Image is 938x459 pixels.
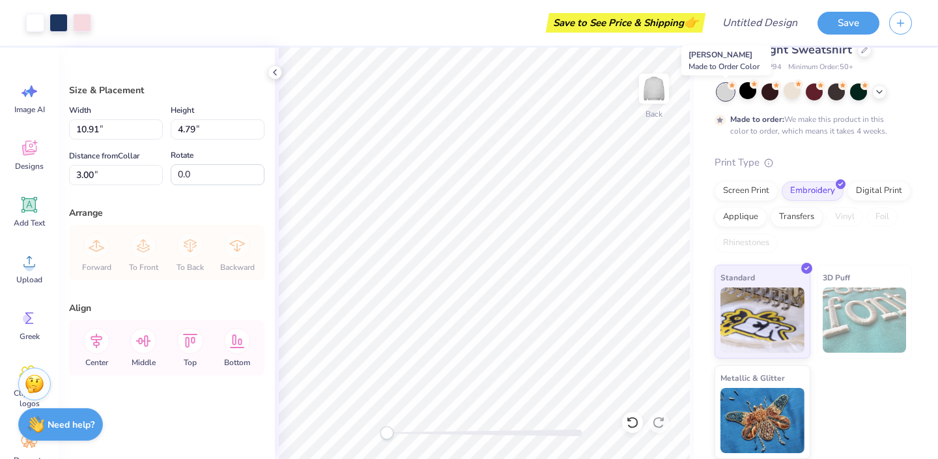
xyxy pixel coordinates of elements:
label: Height [171,102,194,118]
div: Embroidery [782,181,844,201]
span: Designs [15,161,44,171]
div: Accessibility label [380,426,393,439]
div: We make this product in this color to order, which means it takes 4 weeks. [730,113,890,137]
span: Standard [720,271,755,284]
img: Metallic & Glitter [720,388,804,453]
div: [PERSON_NAME] [681,46,771,76]
div: Digital Print [847,181,911,201]
div: Rhinestones [715,233,778,253]
div: Applique [715,207,767,227]
span: Metallic & Glitter [720,371,785,385]
span: Bottom [224,357,250,368]
input: Untitled Design [712,10,808,36]
span: Greek [20,331,40,342]
span: Middle [132,357,156,368]
span: Made to Order Color [689,61,760,72]
span: Clipart & logos [8,388,51,409]
img: 3D Puff [823,288,907,353]
span: Minimum Order: 50 + [788,62,853,73]
span: 👉 [684,14,698,30]
label: Rotate [171,147,193,163]
div: Size & Placement [69,83,264,97]
strong: Made to order: [730,114,784,125]
span: Upload [16,274,42,285]
label: Distance from Collar [69,148,139,164]
div: Align [69,301,264,315]
img: Standard [720,288,804,353]
div: Print Type [715,155,912,170]
div: Arrange [69,206,264,220]
div: Foil [867,207,898,227]
div: Save to See Price & Shipping [549,13,702,33]
label: Width [69,102,91,118]
button: Save [817,12,879,35]
div: Screen Print [715,181,778,201]
div: Vinyl [827,207,863,227]
span: 3D Puff [823,271,850,284]
img: Back [641,76,667,102]
div: Transfers [771,207,823,227]
span: Top [184,357,197,368]
span: Image AI [14,104,45,115]
div: Back [646,108,662,120]
span: Add Text [14,218,45,228]
strong: Need help? [48,419,94,431]
span: Center [85,357,108,368]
